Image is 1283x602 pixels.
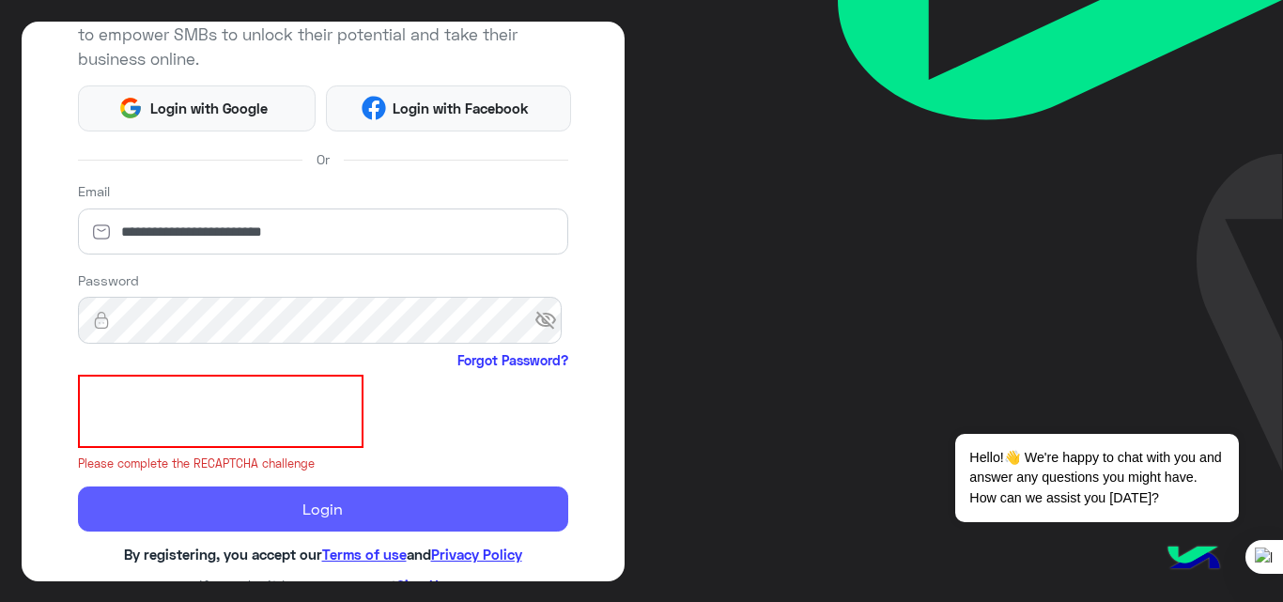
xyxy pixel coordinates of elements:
span: Or [317,149,330,169]
label: Password [78,270,139,290]
span: Hello!👋 We're happy to chat with you and answer any questions you might have. How can we assist y... [955,434,1238,522]
a: Forgot Password? [457,350,568,370]
img: lock [78,311,125,330]
img: hulul-logo.png [1161,527,1227,593]
a: Privacy Policy [431,546,522,563]
button: Login with Google [78,85,317,131]
span: By registering, you accept our [124,546,322,563]
a: Terms of use [322,546,407,563]
span: and [407,546,431,563]
button: Login [78,486,568,532]
span: visibility_off [534,303,568,337]
img: Google [118,96,143,120]
a: Sign Up [396,577,447,594]
small: Please complete the RECAPTCHA challenge [78,455,568,473]
span: Login with Google [143,98,274,119]
span: Login with Facebook [386,98,536,119]
p: to empower SMBs to unlock their potential and take their business online. [78,23,568,71]
button: Login with Facebook [326,85,571,131]
label: Email [78,181,110,201]
img: email [78,223,125,241]
h6: If you don’t have an account [78,577,568,594]
img: Facebook [362,96,386,120]
iframe: reCAPTCHA [78,375,363,448]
